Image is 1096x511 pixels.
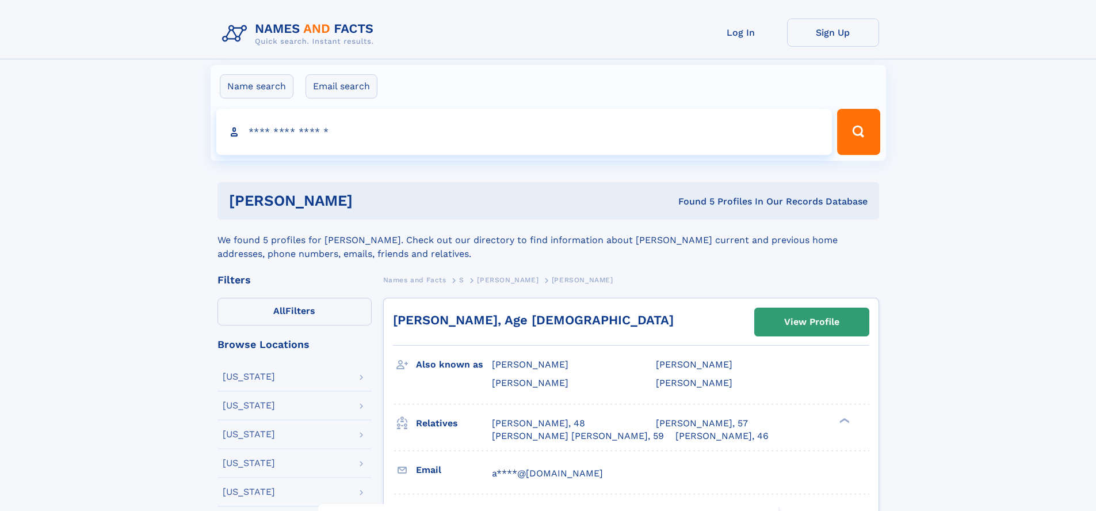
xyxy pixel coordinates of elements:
a: [PERSON_NAME], Age [DEMOGRAPHIC_DATA] [393,313,674,327]
div: We found 5 profiles for [PERSON_NAME]. Check out our directory to find information about [PERSON_... [217,219,879,261]
a: [PERSON_NAME], 46 [675,430,769,442]
div: Browse Locations [217,339,372,350]
div: [US_STATE] [223,401,275,410]
div: [US_STATE] [223,430,275,439]
h1: [PERSON_NAME] [229,194,515,208]
div: [US_STATE] [223,487,275,497]
div: View Profile [784,309,839,335]
a: [PERSON_NAME] [477,272,539,287]
label: Email search [305,74,377,99]
span: [PERSON_NAME] [552,276,613,284]
span: S [459,276,464,284]
span: [PERSON_NAME] [656,377,732,388]
div: [US_STATE] [223,372,275,381]
label: Filters [217,298,372,325]
a: Sign Up [787,18,879,47]
a: [PERSON_NAME], 57 [656,417,748,430]
span: [PERSON_NAME] [477,276,539,284]
input: search input [216,109,832,155]
span: [PERSON_NAME] [492,359,568,370]
div: [US_STATE] [223,459,275,468]
h3: Email [416,460,492,480]
div: Found 5 Profiles In Our Records Database [515,195,868,208]
span: [PERSON_NAME] [492,377,568,388]
button: Search Button [837,109,880,155]
a: Names and Facts [383,272,446,287]
label: Name search [220,74,293,99]
div: ❯ [837,417,850,424]
h3: Relatives [416,414,492,433]
span: [PERSON_NAME] [656,359,732,370]
img: Logo Names and Facts [217,18,383,50]
h3: Also known as [416,355,492,374]
div: Filters [217,275,372,285]
a: S [459,272,464,287]
a: Log In [695,18,787,47]
a: [PERSON_NAME], 48 [492,417,585,430]
span: All [273,305,285,316]
a: [PERSON_NAME] [PERSON_NAME], 59 [492,430,664,442]
a: View Profile [755,308,869,336]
